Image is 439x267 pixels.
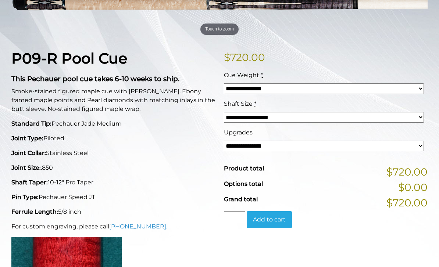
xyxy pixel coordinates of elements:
span: Product total [224,165,264,172]
button: Add to cart [247,212,292,228]
input: Product quantity [224,212,245,223]
strong: Shaft Taper: [11,179,48,186]
strong: Pin Type: [11,194,39,201]
span: Upgrades [224,129,253,136]
p: Pechauer Jade Medium [11,120,215,129]
p: .850 [11,164,215,173]
span: $720.00 [386,195,428,211]
abbr: required [261,72,263,79]
p: Pechauer Speed JT [11,193,215,202]
span: Shaft Size [224,101,253,108]
span: $0.00 [398,180,428,195]
span: $ [224,51,230,64]
p: For custom engraving, please call [11,223,215,231]
strong: Joint Size: [11,165,41,172]
span: Options total [224,181,263,188]
p: Piloted [11,134,215,143]
a: [PHONE_NUMBER]. [109,223,167,230]
strong: P09-R Pool Cue [11,50,127,68]
span: Grand total [224,196,258,203]
p: Smoke-stained figured maple cue with [PERSON_NAME]. Ebony framed maple points and Pearl diamonds ... [11,87,215,114]
strong: This Pechauer pool cue takes 6-10 weeks to ship. [11,75,179,83]
strong: Joint Type: [11,135,43,142]
span: Cue Weight [224,72,259,79]
strong: Standard Tip: [11,120,51,127]
span: $720.00 [386,165,428,180]
bdi: 720.00 [224,51,265,64]
p: Stainless Steel [11,149,215,158]
abbr: required [254,101,256,108]
strong: Joint Collar: [11,150,46,157]
p: 5/8 inch [11,208,215,217]
p: 10-12" Pro Taper [11,178,215,187]
strong: Ferrule Length: [11,209,58,216]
